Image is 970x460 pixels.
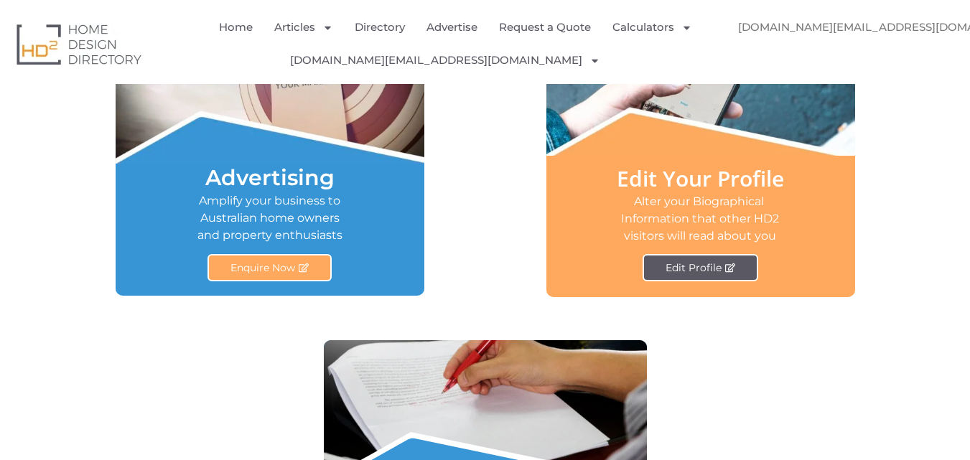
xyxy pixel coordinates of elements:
[274,11,333,44] a: Articles
[230,263,295,273] span: Enquire Now
[290,44,600,77] a: [DOMAIN_NAME][EMAIL_ADDRESS][DOMAIN_NAME]
[198,11,724,77] nav: Menu
[205,164,335,191] a: Advertising
[195,192,344,244] p: Amplify your business to Australian home owners and property enthusiasts
[666,263,722,273] span: Edit Profile
[426,11,477,44] a: Advertise
[219,11,253,44] a: Home
[612,11,692,44] a: Calculators
[643,254,758,281] a: Edit Profile
[207,254,332,281] a: Enquire Now
[499,11,591,44] a: Request a Quote
[724,11,959,76] nav: Menu
[355,11,405,44] a: Directory
[724,44,756,76] img: Deck Refresh
[617,193,783,245] p: Alter your Biographical Information that other HD2 visitors will read about you
[617,164,784,193] a: Edit Your Profile
[611,44,643,76] img: Deck Refresh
